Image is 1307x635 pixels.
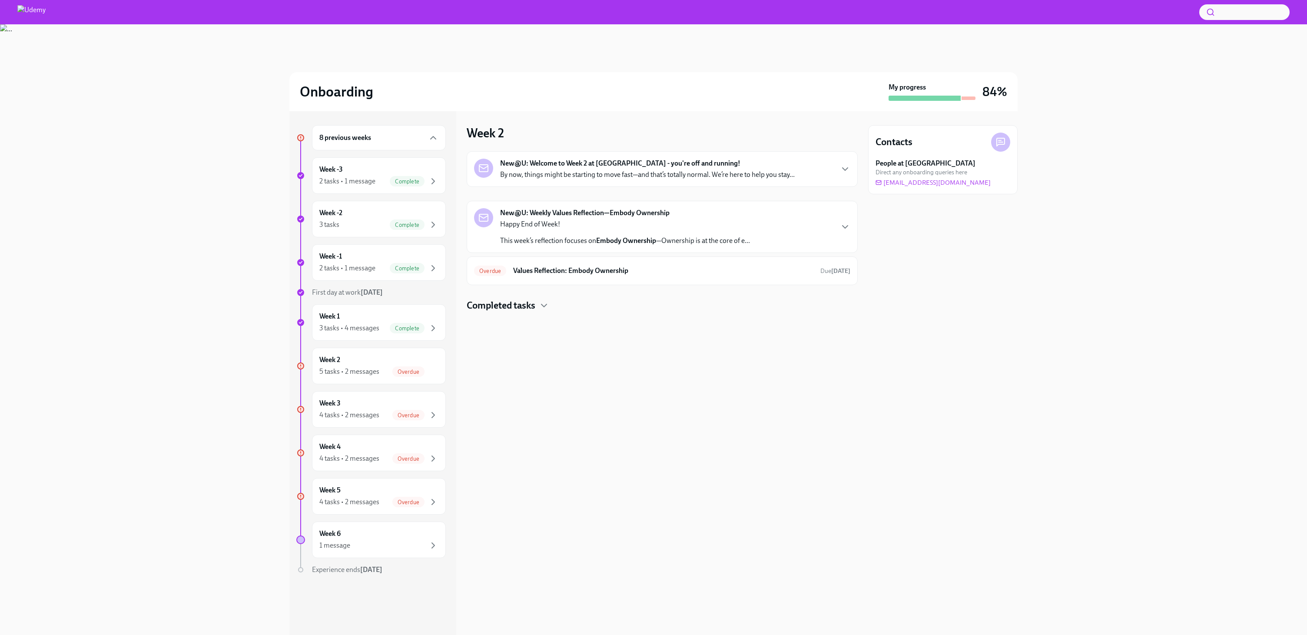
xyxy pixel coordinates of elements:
strong: People at [GEOGRAPHIC_DATA] [876,159,975,168]
span: Overdue [474,268,506,274]
h6: Week -2 [319,208,342,218]
h6: Week 2 [319,355,340,365]
div: Completed tasks [467,299,858,312]
h6: Week 1 [319,312,340,321]
a: Week -23 tasksComplete [296,201,446,237]
div: 2 tasks • 1 message [319,263,375,273]
span: Due [820,267,850,275]
div: 4 tasks • 2 messages [319,454,379,463]
a: Week 44 tasks • 2 messagesOverdue [296,435,446,471]
h4: Contacts [876,136,912,149]
h3: Week 2 [467,125,504,141]
h3: 84% [982,84,1007,100]
strong: [DATE] [360,565,382,574]
h4: Completed tasks [467,299,535,312]
span: Experience ends [312,565,382,574]
div: 8 previous weeks [312,125,446,150]
a: Week -32 tasks • 1 messageComplete [296,157,446,194]
h6: Week 4 [319,442,341,452]
div: 4 tasks • 2 messages [319,497,379,507]
a: Week 34 tasks • 2 messagesOverdue [296,391,446,428]
h6: Week -1 [319,252,342,261]
a: [EMAIL_ADDRESS][DOMAIN_NAME] [876,178,991,187]
h6: Week 3 [319,399,341,408]
span: Direct any onboarding queries here [876,168,967,176]
p: Happy End of Week! [500,219,750,229]
span: Overdue [392,499,425,505]
strong: My progress [889,83,926,92]
span: Complete [390,265,425,272]
span: Complete [390,178,425,185]
span: August 11th, 2025 19:00 [820,267,850,275]
span: First day at work [312,288,383,296]
div: 4 tasks • 2 messages [319,410,379,420]
div: 3 tasks • 4 messages [319,323,379,333]
h6: Week -3 [319,165,343,174]
p: This week’s reflection focuses on —Ownership is at the core of e... [500,236,750,246]
h6: Week 6 [319,529,341,539]
div: 2 tasks • 1 message [319,176,375,186]
div: 3 tasks [319,220,339,229]
div: 1 message [319,541,350,550]
span: Overdue [392,455,425,462]
a: OverdueValues Reflection: Embody OwnershipDue[DATE] [474,264,850,278]
img: Udemy [17,5,46,19]
div: 5 tasks • 2 messages [319,367,379,376]
a: Week 13 tasks • 4 messagesComplete [296,304,446,341]
h2: Onboarding [300,83,373,100]
a: Week -12 tasks • 1 messageComplete [296,244,446,281]
span: Complete [390,325,425,332]
h6: Values Reflection: Embody Ownership [513,266,813,276]
a: Week 61 message [296,522,446,558]
span: Overdue [392,412,425,419]
strong: Embody Ownership [596,236,656,245]
h6: 8 previous weeks [319,133,371,143]
strong: [DATE] [361,288,383,296]
span: Complete [390,222,425,228]
strong: New@U: Weekly Values Reflection—Embody Ownership [500,208,670,218]
h6: Week 5 [319,485,341,495]
strong: New@U: Welcome to Week 2 at [GEOGRAPHIC_DATA] - you're off and running! [500,159,740,168]
strong: [DATE] [831,267,850,275]
a: Week 54 tasks • 2 messagesOverdue [296,478,446,515]
p: By now, things might be starting to move fast—and that’s totally normal. We’re here to help you s... [500,170,795,180]
span: Overdue [392,369,425,375]
a: First day at work[DATE] [296,288,446,297]
a: Week 25 tasks • 2 messagesOverdue [296,348,446,384]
